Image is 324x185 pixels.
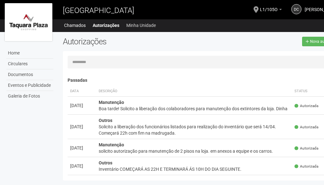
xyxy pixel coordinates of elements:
a: L1/105O [260,8,282,13]
div: [DATE] [70,145,94,151]
span: Autorizada [294,103,318,109]
strong: Manutenção [99,142,124,147]
th: Data [68,86,96,97]
a: Autorizações [93,21,119,30]
a: Eventos e Publicidade [6,80,53,91]
a: Galeria de Fotos [6,91,53,101]
a: DC [291,4,301,14]
span: Autorizada [294,146,318,151]
strong: Outros [99,118,112,123]
a: Documentos [6,69,53,80]
a: Circulares [6,59,53,69]
div: Boa tarde! Solicito a liberação dos colaboradores para manutenção dos extintores da loja. Dinha [99,105,289,112]
span: Autorizada [294,124,318,130]
a: Minha Unidade [126,21,156,30]
strong: Outros [99,160,112,165]
a: Home [6,48,53,59]
div: Inventário COMEÇARÁ AS 22H E TERMINARÁ ÁS 10H DO DIA SEGUINTE. [99,166,289,172]
div: solicito autorização para manutenção de 2 pisos na loja. em anexos a equipe e os carros. [99,148,289,154]
div: Solicito a liberação dos funcionários listados para realização do inventário que será 14/04. Come... [99,124,289,136]
span: L1/105O [260,1,278,12]
span: [GEOGRAPHIC_DATA] [63,6,134,15]
img: logo.jpg [5,3,52,41]
div: [DATE] [70,163,94,169]
a: Chamados [64,21,86,30]
h2: Autorizações [63,37,199,46]
th: Descrição [96,86,292,97]
div: [DATE] [70,124,94,130]
div: [DATE] [70,102,94,109]
span: Autorizada [294,164,318,169]
strong: Manutenção [99,100,124,105]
